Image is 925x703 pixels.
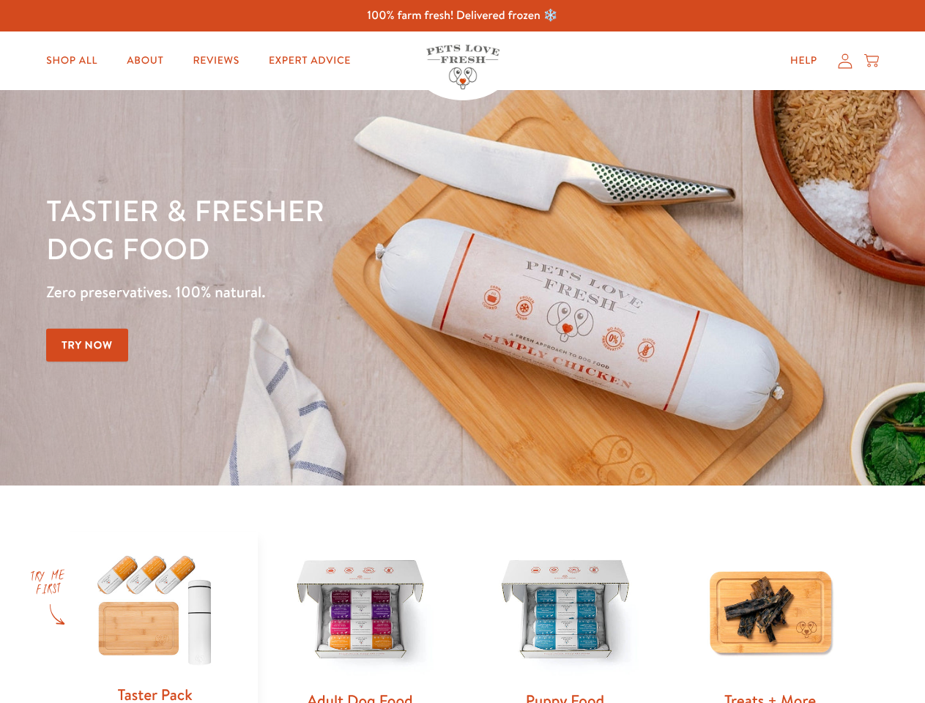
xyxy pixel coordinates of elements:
a: Shop All [34,46,109,75]
a: Reviews [181,46,250,75]
h1: Tastier & fresher dog food [46,191,601,267]
p: Zero preservatives. 100% natural. [46,279,601,305]
a: Try Now [46,329,128,362]
a: About [115,46,175,75]
a: Expert Advice [257,46,363,75]
img: Pets Love Fresh [426,45,499,89]
a: Help [779,46,829,75]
